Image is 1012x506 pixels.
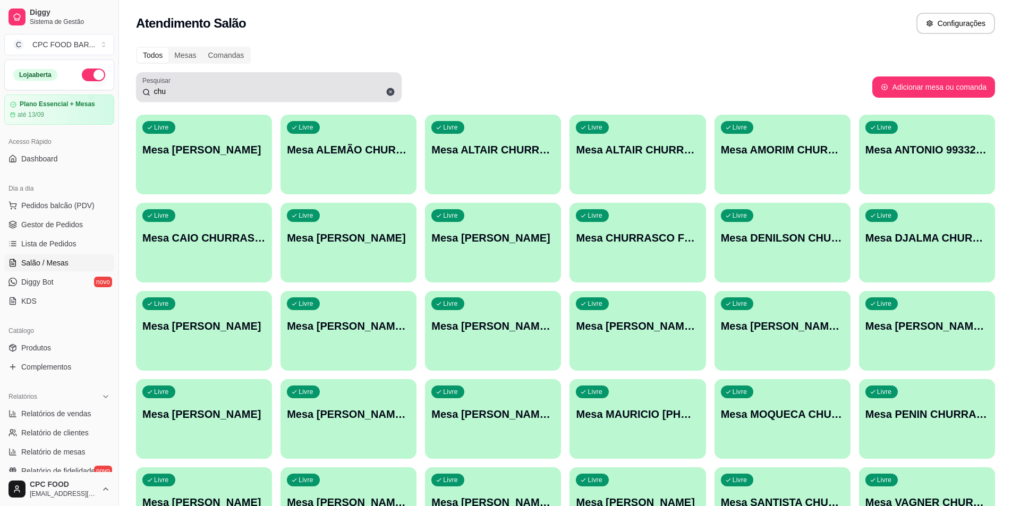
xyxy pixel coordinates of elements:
[4,424,114,441] a: Relatório de clientes
[4,462,114,479] a: Relatório de fidelidadenovo
[576,230,699,245] p: Mesa CHURRASCO FUTEBOL
[877,211,892,220] p: Livre
[4,476,114,502] button: CPC FOOD[EMAIL_ADDRESS][DOMAIN_NAME]
[13,39,24,50] span: C
[431,142,555,157] p: Mesa ALTAIR CHURRASCO
[280,379,416,459] button: LivreMesa [PERSON_NAME] [PERSON_NAME]
[4,273,114,290] a: Diggy Botnovo
[21,427,89,438] span: Relatório de clientes
[4,339,114,356] a: Produtos
[136,203,272,282] button: LivreMesa CAIO CHURRASCO
[154,211,169,220] p: Livre
[299,123,313,132] p: Livre
[576,319,699,333] p: Mesa [PERSON_NAME] CHURRASCO FUTEBOL
[431,319,555,333] p: Mesa [PERSON_NAME] [PERSON_NAME]
[877,299,892,308] p: Livre
[576,142,699,157] p: Mesa ALTAIR CHURRASCO WALTER
[32,39,95,50] div: CPC FOOD BAR ...
[299,388,313,396] p: Livre
[287,230,410,245] p: Mesa [PERSON_NAME]
[136,291,272,371] button: LivreMesa [PERSON_NAME]
[721,407,844,422] p: Mesa MOQUECA CHURRASCO
[21,408,91,419] span: Relatórios de vendas
[569,203,705,282] button: LivreMesa CHURRASCO FUTEBOL
[569,379,705,459] button: LivreMesa MAURICIO [PHONE_NUMBER] CHURRASCO
[425,379,561,459] button: LivreMesa [PERSON_NAME] DR [PERSON_NAME]
[443,299,458,308] p: Livre
[142,76,174,85] label: Pesquisar
[4,322,114,339] div: Catálogo
[299,476,313,484] p: Livre
[20,100,95,108] article: Plano Essencial + Mesas
[721,319,844,333] p: Mesa [PERSON_NAME] CHURRASCO
[859,115,995,194] button: LivreMesa ANTONIO 99332-0879 CHURRASCO
[4,34,114,55] button: Select a team
[21,296,37,306] span: KDS
[865,230,989,245] p: Mesa DJALMA CHURRASCO
[154,123,169,132] p: Livre
[142,142,266,157] p: Mesa [PERSON_NAME]
[4,235,114,252] a: Lista de Pedidos
[21,200,95,211] span: Pedidos balcão (PDV)
[202,48,250,63] div: Comandas
[588,299,602,308] p: Livre
[154,388,169,396] p: Livre
[872,76,995,98] button: Adicionar mesa ou comanda
[21,362,71,372] span: Complementos
[21,277,54,287] span: Diggy Bot
[733,299,747,308] p: Livre
[21,466,95,476] span: Relatório de fidelidade
[4,358,114,375] a: Complementos
[4,293,114,310] a: KDS
[588,123,602,132] p: Livre
[280,291,416,371] button: LivreMesa [PERSON_NAME] [PERSON_NAME]
[82,68,105,81] button: Alterar Status
[137,48,168,63] div: Todos
[4,216,114,233] a: Gestor de Pedidos
[142,319,266,333] p: Mesa [PERSON_NAME]
[859,291,995,371] button: LivreMesa [PERSON_NAME] DR [PERSON_NAME]
[733,123,747,132] p: Livre
[715,291,851,371] button: LivreMesa [PERSON_NAME] CHURRASCO
[280,115,416,194] button: LivreMesa ALEMÃO CHURRASCO
[18,110,44,119] article: até 13/09
[431,230,555,245] p: Mesa [PERSON_NAME]
[4,197,114,214] button: Pedidos balcão (PDV)
[299,211,313,220] p: Livre
[721,230,844,245] p: Mesa DENILSON CHURRASCO
[443,123,458,132] p: Livre
[21,219,83,230] span: Gestor de Pedidos
[136,379,272,459] button: LivreMesa [PERSON_NAME]
[154,299,169,308] p: Livre
[4,254,114,271] a: Salão / Mesas
[142,230,266,245] p: Mesa CAIO CHURRASCO
[4,133,114,150] div: Acesso Rápido
[21,258,69,268] span: Salão / Mesas
[865,142,989,157] p: Mesa ANTONIO 99332-0879 CHURRASCO
[136,115,272,194] button: LivreMesa [PERSON_NAME]
[443,476,458,484] p: Livre
[13,69,57,81] div: Loja aberta
[576,407,699,422] p: Mesa MAURICIO [PHONE_NUMBER] CHURRASCO
[859,203,995,282] button: LivreMesa DJALMA CHURRASCO
[865,407,989,422] p: Mesa PENIN CHURRASCO [PERSON_NAME]
[21,153,58,164] span: Dashboard
[21,342,51,353] span: Produtos
[4,95,114,125] a: Plano Essencial + Mesasaté 13/09
[30,480,97,490] span: CPC FOOD
[588,388,602,396] p: Livre
[4,4,114,30] a: DiggySistema de Gestão
[715,379,851,459] button: LivreMesa MOQUECA CHURRASCO
[30,8,110,18] span: Diggy
[287,319,410,333] p: Mesa [PERSON_NAME] [PERSON_NAME]
[30,490,97,498] span: [EMAIL_ADDRESS][DOMAIN_NAME]
[721,142,844,157] p: Mesa AMORIM CHURRASCO
[443,211,458,220] p: Livre
[4,443,114,460] a: Relatório de mesas
[154,476,169,484] p: Livre
[877,388,892,396] p: Livre
[733,388,747,396] p: Livre
[715,203,851,282] button: LivreMesa DENILSON CHURRASCO
[4,150,114,167] a: Dashboard
[287,142,410,157] p: Mesa ALEMÃO CHURRASCO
